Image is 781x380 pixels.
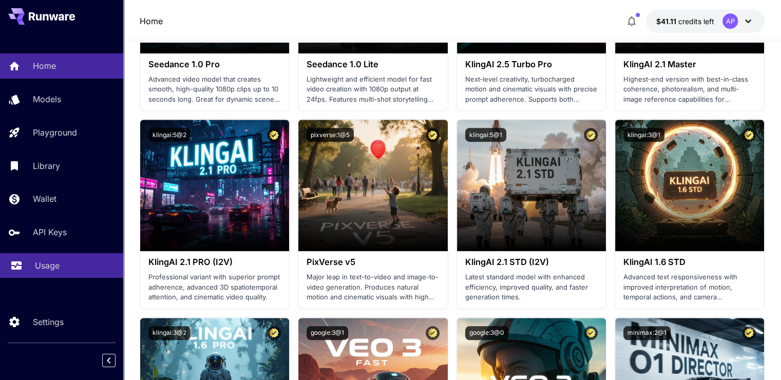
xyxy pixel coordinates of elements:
p: Settings [33,316,64,328]
p: Home [33,60,56,72]
button: Certified Model – Vetted for best performance and includes a commercial license. [426,326,440,340]
button: google:3@1 [307,326,348,340]
p: Usage [35,259,60,272]
span: credits left [678,17,714,26]
button: Certified Model – Vetted for best performance and includes a commercial license. [742,128,756,142]
p: Lightweight and efficient model for fast video creation with 1080p output at 24fps. Features mult... [307,74,439,105]
button: klingai:3@1 [623,128,664,142]
p: Playground [33,126,77,139]
h3: KlingAI 2.1 STD (I2V) [465,257,598,267]
button: Certified Model – Vetted for best performance and includes a commercial license. [584,326,598,340]
h3: Seedance 1.0 Pro [148,60,281,69]
p: Professional variant with superior prompt adherence, advanced 3D spatiotemporal attention, and ci... [148,272,281,302]
button: Certified Model – Vetted for best performance and includes a commercial license. [584,128,598,142]
h3: Seedance 1.0 Lite [307,60,439,69]
p: Wallet [33,193,56,205]
p: API Keys [33,226,67,238]
div: $41.10893 [656,16,714,27]
img: alt [457,120,606,251]
button: klingai:5@2 [148,128,191,142]
button: klingai:3@2 [148,326,191,340]
div: AP [722,13,738,29]
button: $41.10893AP [646,9,765,33]
button: google:3@0 [465,326,508,340]
button: minimax:2@1 [623,326,671,340]
img: alt [298,120,447,251]
a: Home [140,15,163,27]
p: Advanced video model that creates smooth, high-quality 1080p clips up to 10 seconds long. Great f... [148,74,281,105]
p: Major leap in text-to-video and image-to-video generation. Produces natural motion and cinematic ... [307,272,439,302]
button: pixverse:1@5 [307,128,354,142]
button: Certified Model – Vetted for best performance and includes a commercial license. [267,128,281,142]
button: Certified Model – Vetted for best performance and includes a commercial license. [267,326,281,340]
h3: KlingAI 2.1 PRO (I2V) [148,257,281,267]
span: $41.11 [656,17,678,26]
img: alt [140,120,289,251]
h3: KlingAI 2.1 Master [623,60,756,69]
h3: KlingAI 2.5 Turbo Pro [465,60,598,69]
p: Library [33,160,60,172]
button: Certified Model – Vetted for best performance and includes a commercial license. [742,326,756,340]
img: alt [615,120,764,251]
h3: PixVerse v5 [307,257,439,267]
div: Collapse sidebar [110,351,123,370]
nav: breadcrumb [140,15,163,27]
button: Collapse sidebar [102,354,116,367]
h3: KlingAI 1.6 STD [623,257,756,267]
p: Models [33,93,61,105]
p: Next‑level creativity, turbocharged motion and cinematic visuals with precise prompt adherence. S... [465,74,598,105]
p: Advanced text responsiveness with improved interpretation of motion, temporal actions, and camera... [623,272,756,302]
button: Certified Model – Vetted for best performance and includes a commercial license. [426,128,440,142]
p: Latest standard model with enhanced efficiency, improved quality, and faster generation times. [465,272,598,302]
p: Highest-end version with best-in-class coherence, photorealism, and multi-image reference capabil... [623,74,756,105]
button: klingai:5@1 [465,128,506,142]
